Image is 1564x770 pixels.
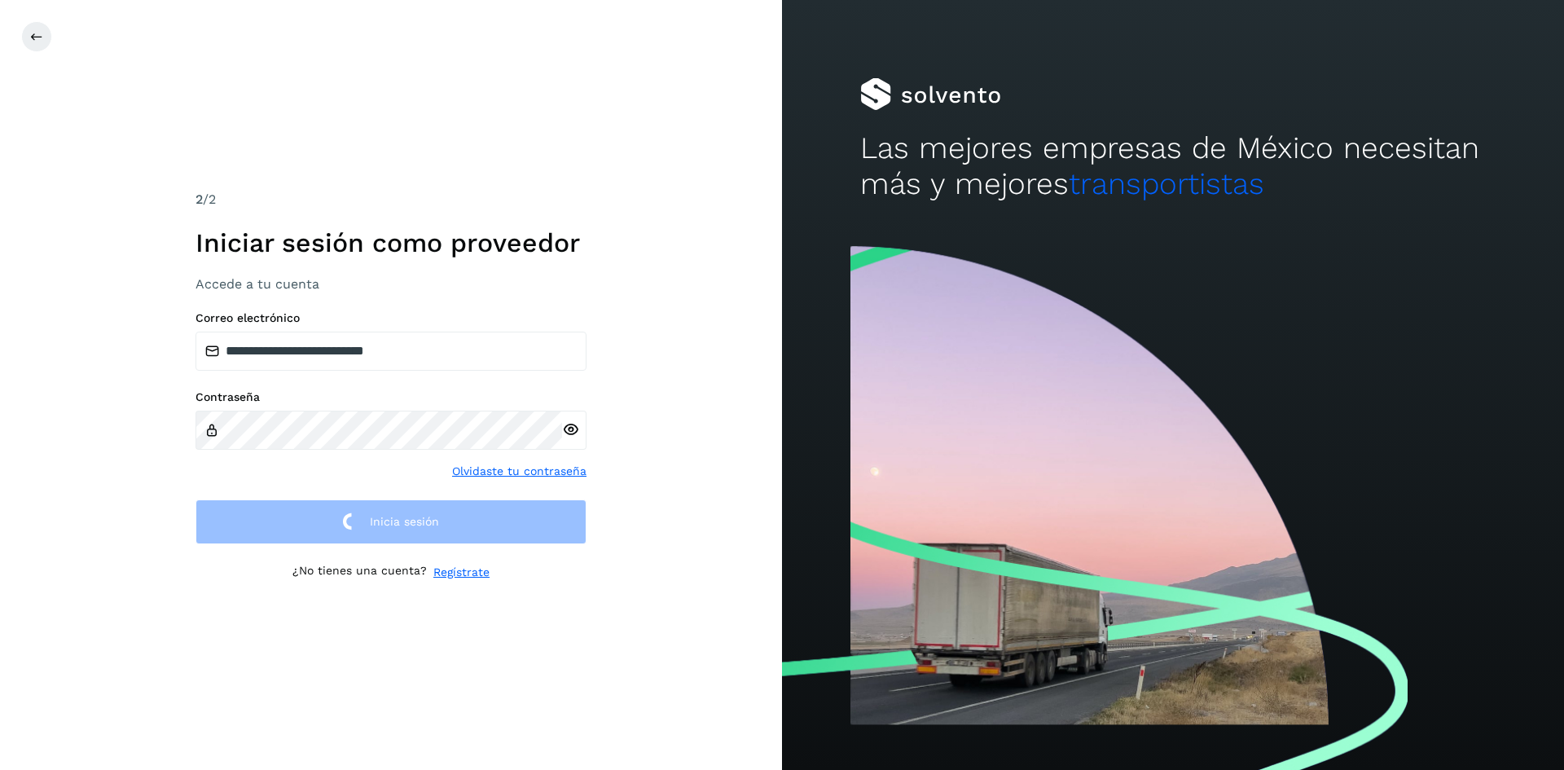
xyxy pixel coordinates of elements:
span: 2 [195,191,203,207]
span: transportistas [1069,166,1264,201]
p: ¿No tienes una cuenta? [292,564,427,581]
a: Olvidaste tu contraseña [452,463,586,480]
h1: Iniciar sesión como proveedor [195,227,586,258]
label: Correo electrónico [195,311,586,325]
div: /2 [195,190,586,209]
h2: Las mejores empresas de México necesitan más y mejores [860,130,1486,203]
a: Regístrate [433,564,490,581]
span: Inicia sesión [370,516,439,527]
h3: Accede a tu cuenta [195,276,586,292]
label: Contraseña [195,390,586,404]
button: Inicia sesión [195,499,586,544]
